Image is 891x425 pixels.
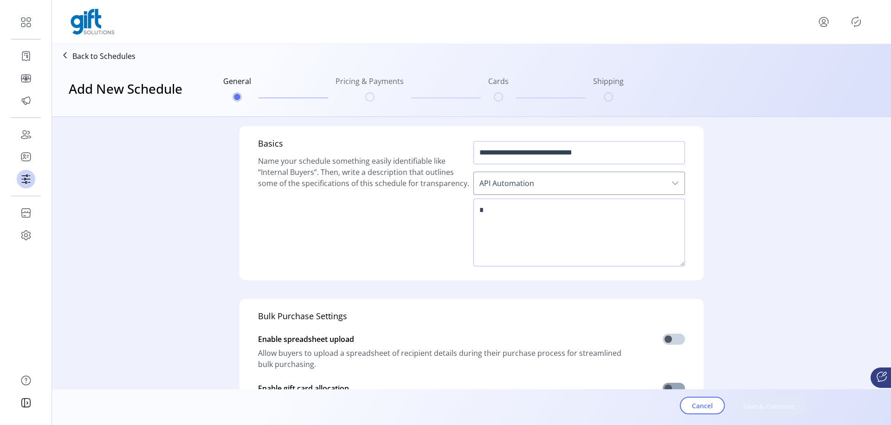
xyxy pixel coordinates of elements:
span: API Automation [474,172,666,194]
button: menu [816,14,831,29]
img: logo [71,9,115,35]
button: Publisher Panel [849,14,864,29]
h5: Bulk Purchase Settings [258,310,347,328]
h5: Basics [258,137,470,155]
span: Name your schedule something easily identifiable like “Internal Buyers”. Then, write a descriptio... [258,156,469,188]
span: Cancel [692,401,713,411]
span: Enable spreadsheet upload [258,334,354,345]
p: Back to Schedules [72,51,136,62]
span: Enable gift card allocation [258,383,349,394]
h3: Add New Schedule [69,79,182,98]
h6: General [223,76,251,92]
div: dropdown trigger [666,172,684,194]
button: Cancel [680,397,725,414]
span: Allow buyers to upload a spreadsheet of recipient details during their purchase process for strea... [258,348,629,370]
